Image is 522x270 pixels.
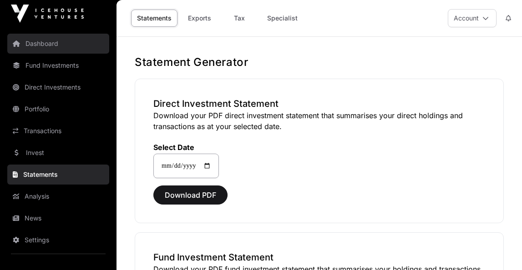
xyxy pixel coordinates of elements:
[7,230,109,250] a: Settings
[7,77,109,97] a: Direct Investments
[7,186,109,206] a: Analysis
[261,10,304,27] a: Specialist
[181,10,218,27] a: Exports
[135,55,504,70] h1: Statement Generator
[448,9,497,27] button: Account
[476,226,522,270] iframe: Chat Widget
[7,34,109,54] a: Dashboard
[153,110,485,132] p: Download your PDF direct investment statement that summarises your direct holdings and transactio...
[7,55,109,75] a: Fund Investments
[165,190,216,200] span: Download PDF
[7,143,109,163] a: Invest
[153,143,219,152] label: Select Date
[153,97,485,110] h3: Direct Investment Statement
[131,10,177,27] a: Statements
[7,121,109,141] a: Transactions
[7,165,109,185] a: Statements
[153,251,485,264] h3: Fund Investment Statement
[153,195,228,204] a: Download PDF
[153,185,228,205] button: Download PDF
[7,208,109,228] a: News
[221,10,258,27] a: Tax
[7,99,109,119] a: Portfolio
[11,5,84,23] img: Icehouse Ventures Logo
